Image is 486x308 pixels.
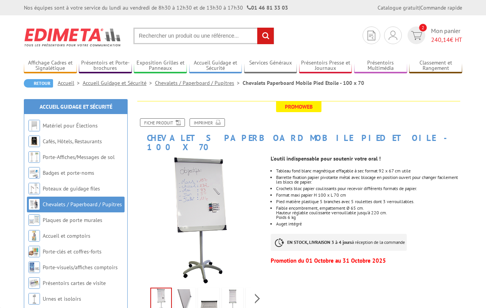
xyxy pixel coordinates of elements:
[24,60,77,72] a: Affichage Cadres et Signalétique
[420,4,462,11] a: Commande rapide
[83,79,155,86] a: Accueil Guidage et Sécurité
[378,4,462,12] div: |
[244,60,297,72] a: Services Généraux
[243,79,364,87] li: Chevalets Paperboard Mobile Pied Etoile - 100 x 70
[271,155,381,162] strong: L'outil indispensable pour soutenir votre oral !
[43,122,98,129] a: Matériel pour Élections
[43,248,102,255] a: Porte-clés et coffres-forts
[28,214,40,226] img: Plaques de porte murales
[43,280,106,286] a: Présentoirs cartes de visite
[406,26,462,44] a: devis rapide 2 Mon panier 240,14€ HT
[43,169,94,176] a: Badges et porte-noms
[276,222,462,226] li: Auget intégré
[276,193,462,197] li: Format maxi papier H 100 x L 70 cm
[28,230,40,242] img: Accueil et comptoirs
[276,206,462,220] p: Faible encombrement, empattement Ø 65 cm. Hauteur réglable coulissante verrouillable jusqu’à 220 ...
[155,79,243,86] a: Chevalets / Paperboard / Pupitres
[431,36,450,43] span: 240,14
[43,232,90,239] a: Accueil et comptoirs
[134,60,187,72] a: Exposition Grilles et Panneaux
[28,199,40,210] img: Chevalets / Paperboard / Pupitres
[43,201,122,208] a: Chevalets / Paperboard / Pupitres
[28,136,40,147] img: Cafés, Hôtels, Restaurants
[276,169,462,173] li: Tableau fond blanc magnétique effaçable à sec format 92 x 67 cm utile
[389,31,397,40] img: devis rapide
[409,60,462,72] a: Classement et Rangement
[276,186,462,191] li: Crochets bloc papier coulissants pour recevoir différents formats de papier.
[28,246,40,257] img: Porte-clés et coffres-forts
[133,28,274,44] input: Rechercher un produit ou une référence...
[276,199,462,204] li: Pied matière plastique 5 branches avec 5 roulettes dont 3 verrouillables.
[24,4,288,12] div: Nos équipes sont à votre service du lundi au vendredi de 8h30 à 12h30 et de 13h30 à 17h30
[28,167,40,179] img: Badges et porte-noms
[28,151,40,163] img: Porte-Affiches/Messages de sol
[28,262,40,273] img: Porte-visuels/affiches comptoirs
[28,277,40,289] img: Présentoirs cartes de visite
[43,185,100,192] a: Poteaux de guidage files
[271,234,407,251] p: à réception de la commande
[257,28,274,44] input: rechercher
[271,258,462,263] p: Promotion du 01 Octobre au 31 Octobre 2025
[287,239,352,245] strong: EN STOCK, LIVRAISON 3 à 4 jours
[43,295,81,302] a: Urnes et isoloirs
[58,79,83,86] a: Accueil
[247,4,288,11] strong: 01 46 81 33 03
[276,175,462,184] li: Barrette fixation papier pivotante métal avec blocage en position ouvert pour changer facilement ...
[254,292,261,305] span: Next
[140,118,185,127] a: Fiche produit
[378,4,419,11] a: Catalogue gratuit
[43,264,118,271] a: Porte-visuels/affiches comptoirs
[299,60,352,72] a: Présentoirs Presse et Journaux
[28,120,40,131] img: Matériel pour Élections
[40,103,112,110] a: Accueil Guidage et Sécurité
[189,60,242,72] a: Accueil Guidage et Sécurité
[24,23,122,51] img: Edimeta
[28,293,40,305] img: Urnes et isoloirs
[411,31,422,40] img: devis rapide
[28,183,40,194] img: Poteaux de guidage files
[190,118,225,127] a: Imprimer
[354,60,407,72] a: Présentoirs Multimédia
[276,101,321,112] span: Promoweb
[43,217,102,224] a: Plaques de porte murales
[135,156,265,285] img: 213509_chevalet_paperboard_mobile_feutres.jpg
[43,138,102,145] a: Cafés, Hôtels, Restaurants
[431,35,462,44] span: € HT
[431,26,462,44] span: Mon panier
[43,154,115,161] a: Porte-Affiches/Messages de sol
[79,60,132,72] a: Présentoirs et Porte-brochures
[368,31,375,40] img: devis rapide
[419,24,427,31] span: 2
[24,79,53,88] a: Retour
